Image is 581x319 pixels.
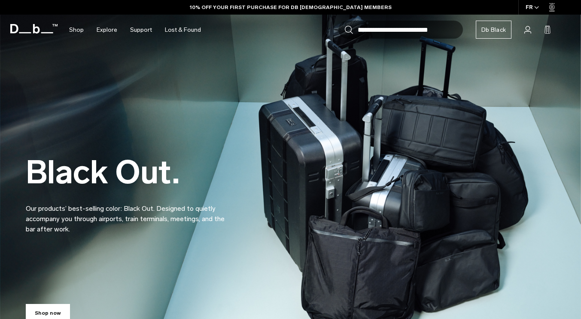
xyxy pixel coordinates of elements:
[69,15,84,45] a: Shop
[26,193,232,234] p: Our products’ best-selling color: Black Out. Designed to quietly accompany you through airports, ...
[63,15,207,45] nav: Main Navigation
[130,15,152,45] a: Support
[476,21,511,39] a: Db Black
[190,3,392,11] a: 10% OFF YOUR FIRST PURCHASE FOR DB [DEMOGRAPHIC_DATA] MEMBERS
[165,15,201,45] a: Lost & Found
[26,156,232,188] h2: Black Out.
[97,15,117,45] a: Explore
